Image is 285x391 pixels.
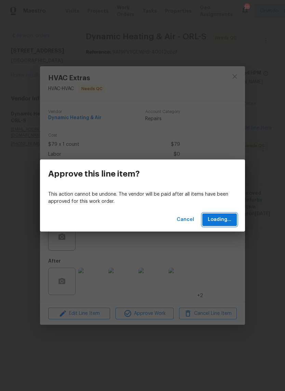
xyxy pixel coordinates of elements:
[174,213,197,226] button: Cancel
[177,215,194,224] span: Cancel
[48,191,237,205] p: This action cannot be undone. The vendor will be paid after all items have been approved for this...
[202,213,237,226] button: Loading...
[48,169,140,179] h3: Approve this line item?
[208,215,231,224] span: Loading...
